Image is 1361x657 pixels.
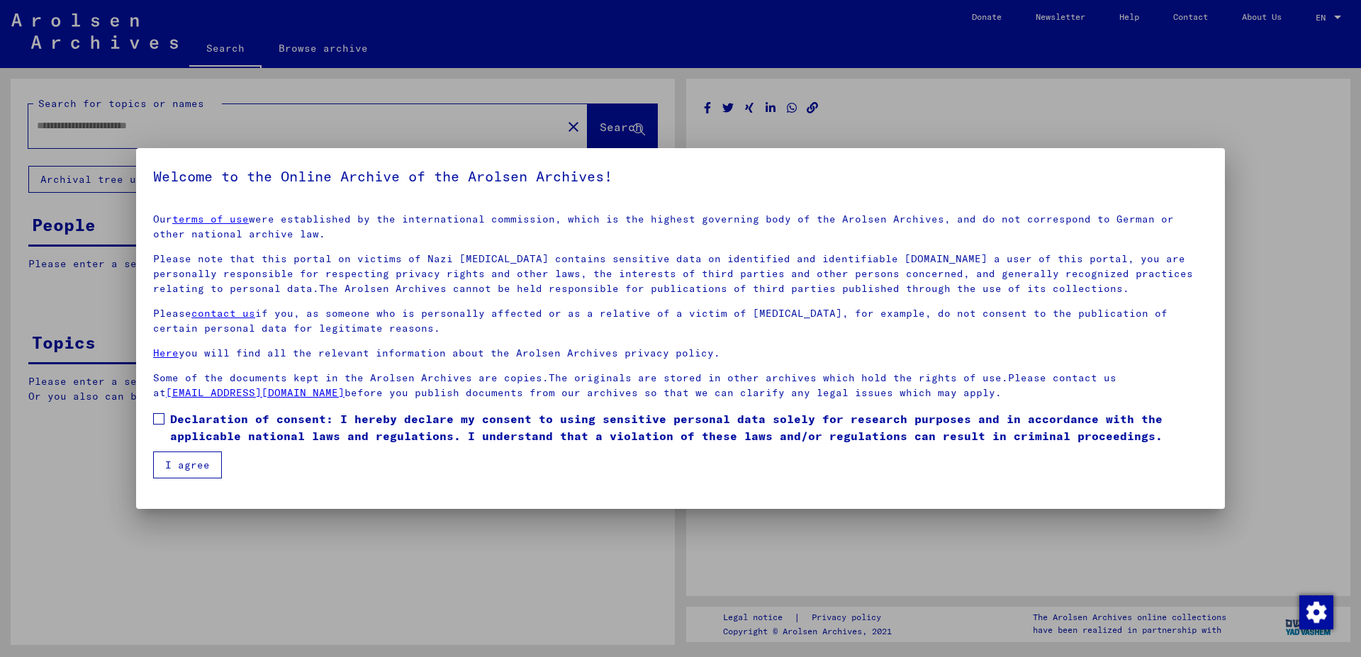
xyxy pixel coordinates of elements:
p: Some of the documents kept in the Arolsen Archives are copies.The originals are stored in other a... [153,371,1208,400]
a: contact us [191,307,255,320]
p: you will find all the relevant information about the Arolsen Archives privacy policy. [153,346,1208,361]
button: I agree [153,451,222,478]
p: Please if you, as someone who is personally affected or as a relative of a victim of [MEDICAL_DAT... [153,306,1208,336]
p: Please note that this portal on victims of Nazi [MEDICAL_DATA] contains sensitive data on identif... [153,252,1208,296]
span: Declaration of consent: I hereby declare my consent to using sensitive personal data solely for r... [170,410,1208,444]
div: Change consent [1299,595,1333,629]
p: Our were established by the international commission, which is the highest governing body of the ... [153,212,1208,242]
h5: Welcome to the Online Archive of the Arolsen Archives! [153,165,1208,188]
a: Here [153,347,179,359]
a: [EMAIL_ADDRESS][DOMAIN_NAME] [166,386,345,399]
img: Change consent [1299,595,1333,629]
a: terms of use [172,213,249,225]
